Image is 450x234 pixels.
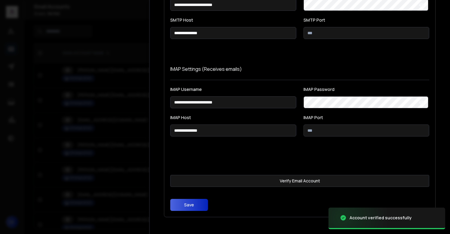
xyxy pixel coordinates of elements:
label: SMTP Host [170,18,296,22]
label: IMAP Password [304,87,430,91]
label: SMTP Port [304,18,430,22]
label: IMAP Host [170,115,296,120]
label: IMAP Port [304,115,430,120]
button: Save [170,199,208,211]
p: IMAP Settings (Receives emails) [170,65,429,73]
div: Account verified successfully [350,215,412,221]
button: Verify Email Account [170,175,429,187]
label: IMAP Username [170,87,296,91]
